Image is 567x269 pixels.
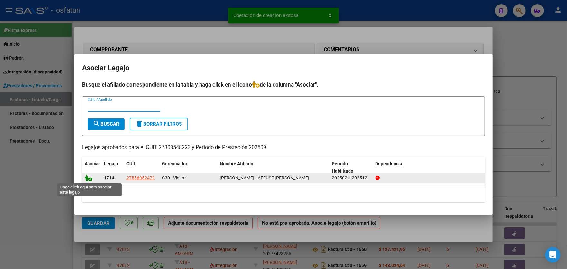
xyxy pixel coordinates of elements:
mat-icon: delete [135,120,143,128]
datatable-header-cell: Legajo [101,157,124,178]
datatable-header-cell: Asociar [82,157,101,178]
span: Legajo [104,161,118,166]
div: 1 registros [82,186,485,202]
span: 1714 [104,175,114,180]
span: Buscar [93,121,119,127]
datatable-header-cell: Periodo Habilitado [330,157,373,178]
span: Nombre Afiliado [220,161,253,166]
button: Borrar Filtros [130,118,188,130]
span: Periodo Habilitado [332,161,354,174]
button: Buscar [88,118,125,130]
span: CUIL [126,161,136,166]
mat-icon: search [93,120,100,128]
span: Asociar [85,161,100,166]
div: Open Intercom Messenger [545,247,561,263]
span: Gerenciador [162,161,187,166]
span: Borrar Filtros [135,121,182,127]
span: 27556952472 [126,175,155,180]
datatable-header-cell: CUIL [124,157,159,178]
span: FARASSI LAFFUSE LOLA [220,175,309,180]
div: 202502 a 202512 [332,174,370,182]
span: C30 - Visitar [162,175,186,180]
h4: Busque el afiliado correspondiente en la tabla y haga click en el ícono de la columna "Asociar". [82,81,485,89]
p: Legajos aprobados para el CUIT 27308548223 y Período de Prestación 202509 [82,144,485,152]
datatable-header-cell: Nombre Afiliado [217,157,330,178]
h2: Asociar Legajo [82,62,485,74]
datatable-header-cell: Dependencia [373,157,485,178]
datatable-header-cell: Gerenciador [159,157,217,178]
span: Dependencia [376,161,403,166]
